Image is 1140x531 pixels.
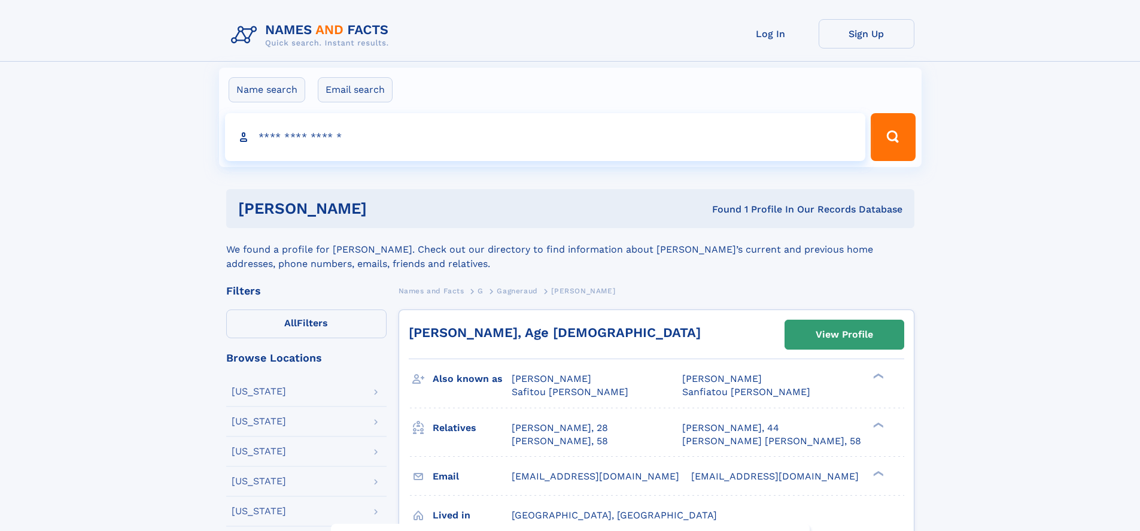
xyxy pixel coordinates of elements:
a: [PERSON_NAME], 28 [512,421,608,435]
div: [US_STATE] [232,417,286,426]
input: search input [225,113,866,161]
div: ❯ [870,372,884,380]
h3: Email [433,466,512,487]
span: Safitou [PERSON_NAME] [512,386,628,398]
h1: [PERSON_NAME] [238,201,540,216]
a: View Profile [785,320,904,349]
a: [PERSON_NAME], 58 [512,435,608,448]
h3: Relatives [433,418,512,438]
div: [US_STATE] [232,506,286,516]
div: [US_STATE] [232,477,286,486]
span: [PERSON_NAME] [512,373,591,384]
a: Gagneraud [497,283,537,298]
span: [PERSON_NAME] [682,373,762,384]
div: [US_STATE] [232,387,286,396]
label: Name search [229,77,305,102]
a: [PERSON_NAME] [PERSON_NAME], 58 [682,435,861,448]
label: Filters [226,310,387,338]
span: [EMAIL_ADDRESS][DOMAIN_NAME] [512,471,679,482]
a: G [478,283,484,298]
span: All [284,317,297,329]
span: Sanfiatou [PERSON_NAME] [682,386,810,398]
a: Log In [723,19,819,48]
div: We found a profile for [PERSON_NAME]. Check out our directory to find information about [PERSON_N... [226,228,914,271]
div: Browse Locations [226,353,387,363]
span: [PERSON_NAME] [551,287,615,295]
a: Names and Facts [399,283,464,298]
a: [PERSON_NAME], 44 [682,421,779,435]
div: Found 1 Profile In Our Records Database [539,203,902,216]
div: View Profile [816,321,873,348]
span: [GEOGRAPHIC_DATA], [GEOGRAPHIC_DATA] [512,509,717,521]
label: Email search [318,77,393,102]
img: Logo Names and Facts [226,19,399,51]
h3: Also known as [433,369,512,389]
span: Gagneraud [497,287,537,295]
a: Sign Up [819,19,914,48]
span: G [478,287,484,295]
h3: Lived in [433,505,512,526]
button: Search Button [871,113,915,161]
span: [EMAIL_ADDRESS][DOMAIN_NAME] [691,471,859,482]
div: [US_STATE] [232,447,286,456]
a: [PERSON_NAME], Age [DEMOGRAPHIC_DATA] [409,325,701,340]
div: ❯ [870,421,884,429]
div: ❯ [870,469,884,477]
div: Filters [226,286,387,296]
